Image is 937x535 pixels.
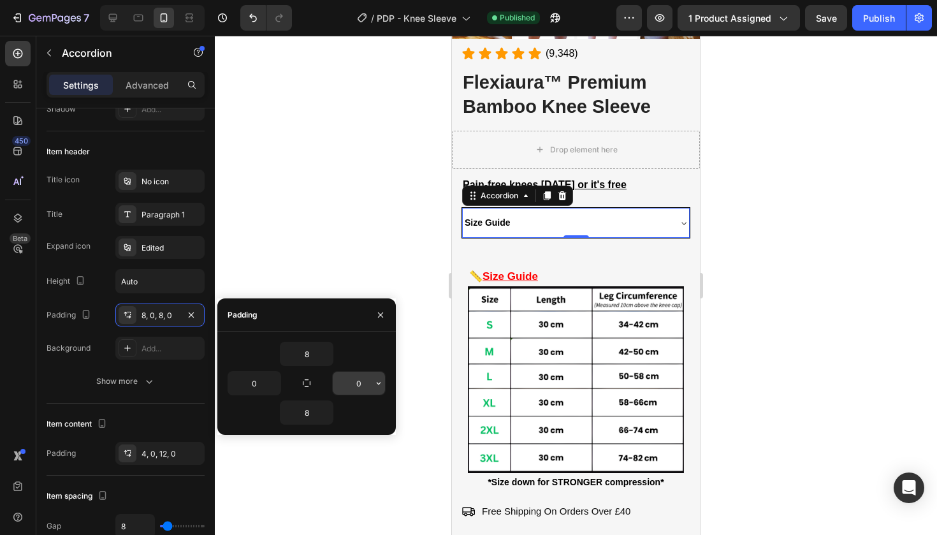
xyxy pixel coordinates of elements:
span: PDP - Knee Sleeve [377,11,456,25]
div: Title icon [47,174,80,186]
input: Auto [116,270,204,293]
div: Undo/Redo [240,5,292,31]
input: Auto [280,342,333,365]
div: Add... [142,104,201,115]
input: Auto [280,401,333,424]
p: Settings [63,78,99,92]
div: Title [47,209,62,220]
div: Padding [47,448,76,459]
button: Publish [852,5,906,31]
div: Background [47,342,91,354]
div: Item header [47,146,90,158]
div: 4, 0, 12, 0 [142,448,201,460]
div: Beta [10,233,31,244]
div: No icon [142,176,201,187]
div: Show more [96,375,156,388]
div: Open Intercom Messenger [894,473,924,503]
input: Auto [333,372,385,395]
div: Shadow [47,103,76,115]
button: Show more [47,370,205,393]
div: Item spacing [47,488,110,505]
p: 7 [84,10,89,26]
div: Expand icon [47,240,91,252]
span: Published [500,12,535,24]
div: Edited [142,242,201,254]
div: Item content [47,416,110,433]
div: 8, 0, 8, 0 [142,310,178,321]
div: Publish [863,11,895,25]
p: Advanced [126,78,169,92]
div: Height [47,273,88,290]
button: 7 [5,5,95,31]
div: Padding [228,309,258,321]
div: Padding [47,307,94,324]
button: Save [805,5,847,31]
span: / [371,11,374,25]
span: Save [816,13,837,24]
iframe: Design area [452,36,700,535]
input: Auto [228,372,280,395]
div: 450 [12,136,31,146]
p: Accordion [62,45,170,61]
span: 1 product assigned [688,11,771,25]
div: Gap [47,520,61,532]
div: Paragraph 1 [142,209,201,221]
div: Add... [142,343,201,355]
button: 1 product assigned [678,5,800,31]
